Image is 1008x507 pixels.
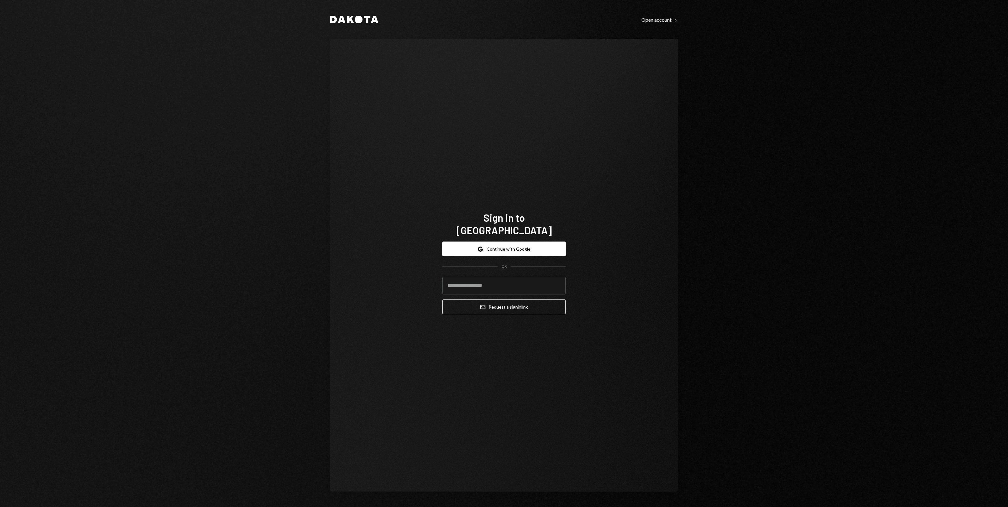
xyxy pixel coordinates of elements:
div: OR [501,264,507,269]
button: Continue with Google [442,242,566,256]
button: Request a signinlink [442,299,566,314]
h1: Sign in to [GEOGRAPHIC_DATA] [442,211,566,236]
a: Open account [641,16,678,23]
div: Open account [641,17,678,23]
